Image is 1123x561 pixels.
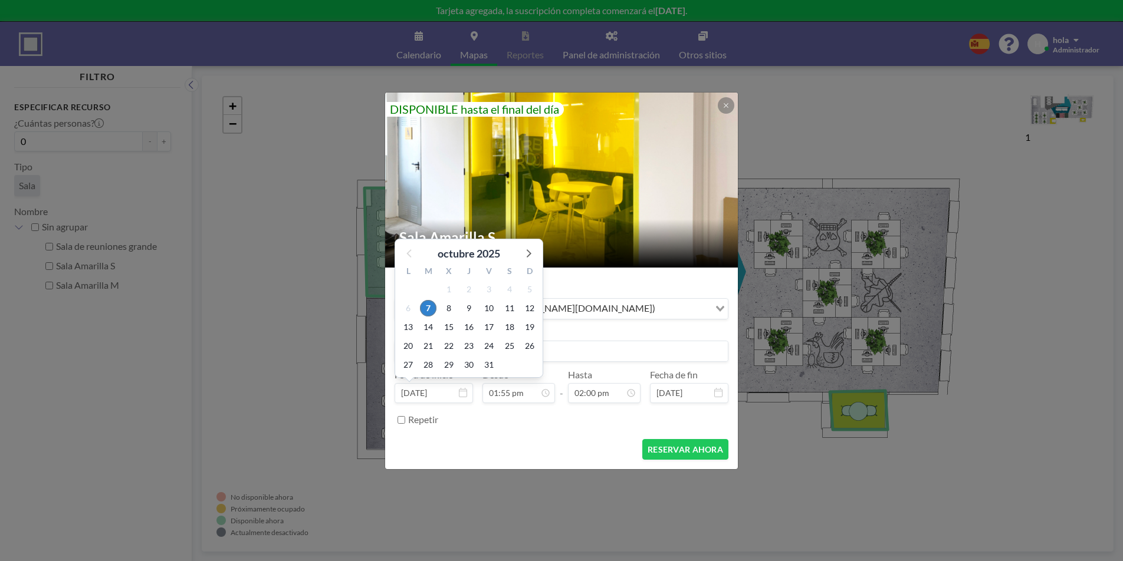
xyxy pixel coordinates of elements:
[398,265,418,280] div: L
[568,369,592,381] label: Hasta
[521,319,538,335] span: domingo, 19 de octubre de 2025
[441,338,457,354] span: miércoles, 22 de octubre de 2025
[441,357,457,373] span: miércoles, 29 de octubre de 2025
[560,373,563,399] span: -
[420,357,436,373] span: martes, 28 de octubre de 2025
[461,300,477,316] span: jueves, 9 de octubre de 2025
[521,300,538,316] span: domingo, 12 de octubre de 2025
[418,265,438,280] div: M
[650,369,698,381] label: Fecha de fin
[438,245,500,262] div: octubre 2025
[400,357,416,373] span: lunes, 27 de octubre de 2025
[395,299,728,319] div: Search for option
[400,319,416,335] span: lunes, 13 de octubre de 2025
[408,414,438,425] label: Repetir
[400,338,416,354] span: lunes, 20 de octubre de 2025
[521,338,538,354] span: domingo, 26 de octubre de 2025
[501,338,518,354] span: sábado, 25 de octubre de 2025
[481,357,497,373] span: viernes, 31 de octubre de 2025
[459,265,479,280] div: J
[420,319,436,335] span: martes, 14 de octubre de 2025
[390,102,559,116] span: DISPONIBLE hasta el final del día
[395,341,728,361] input: Reserva de hola
[461,281,477,298] span: jueves, 2 de octubre de 2025
[399,229,725,246] h2: Sala Amarilla S
[659,301,708,316] input: Search for option
[441,281,457,298] span: miércoles, 1 de octubre de 2025
[499,265,519,280] div: S
[441,319,457,335] span: miércoles, 15 de octubre de 2025
[481,319,497,335] span: viernes, 17 de octubre de 2025
[481,300,497,316] span: viernes, 10 de octubre de 2025
[441,300,457,316] span: miércoles, 8 de octubre de 2025
[520,265,540,280] div: D
[400,300,416,316] span: lunes, 6 de octubre de 2025
[461,319,477,335] span: jueves, 16 de octubre de 2025
[461,338,477,354] span: jueves, 23 de octubre de 2025
[420,300,436,316] span: martes, 7 de octubre de 2025
[481,281,497,298] span: viernes, 3 de octubre de 2025
[501,281,518,298] span: sábado, 4 de octubre de 2025
[461,357,477,373] span: jueves, 30 de octubre de 2025
[501,319,518,335] span: sábado, 18 de octubre de 2025
[521,281,538,298] span: domingo, 5 de octubre de 2025
[501,300,518,316] span: sábado, 11 de octubre de 2025
[479,265,499,280] div: V
[481,338,497,354] span: viernes, 24 de octubre de 2025
[420,338,436,354] span: martes, 21 de octubre de 2025
[642,439,728,460] button: RESERVAR AHORA
[439,265,459,280] div: X
[385,47,739,312] img: 537.jpg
